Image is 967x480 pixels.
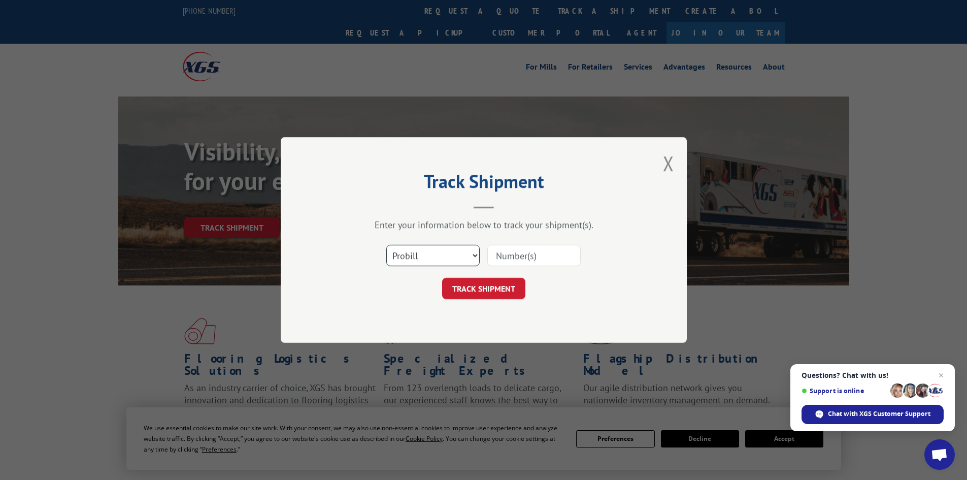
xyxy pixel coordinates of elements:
[802,371,944,379] span: Questions? Chat with us!
[331,174,636,194] h2: Track Shipment
[802,405,944,424] span: Chat with XGS Customer Support
[663,150,674,177] button: Close modal
[828,409,930,419] span: Chat with XGS Customer Support
[487,245,581,266] input: Number(s)
[802,387,887,395] span: Support is online
[442,278,525,299] button: TRACK SHIPMENT
[331,219,636,231] div: Enter your information below to track your shipment(s).
[924,439,955,470] a: Open chat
